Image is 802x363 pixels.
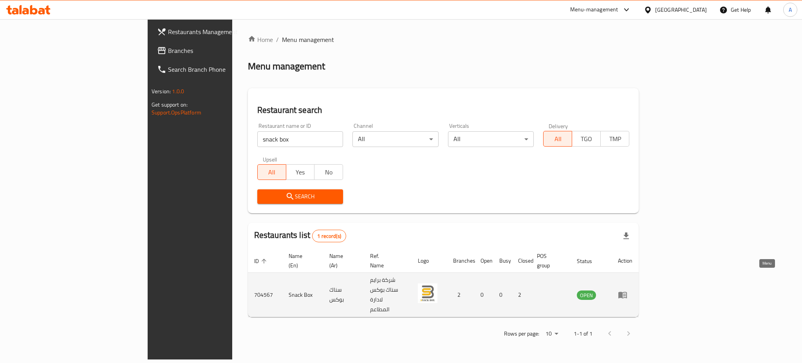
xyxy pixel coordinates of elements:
p: Rows per page: [504,329,539,339]
span: OPEN [577,291,596,300]
input: Search for restaurant name or ID.. [257,131,343,147]
div: Menu-management [570,5,618,15]
button: Search [257,189,343,204]
span: TGO [575,133,598,145]
td: Snack Box [282,273,323,317]
span: Branches [168,46,275,55]
span: 1.0.0 [172,86,184,96]
td: 2 [512,273,531,317]
button: Yes [286,164,315,180]
th: Closed [512,249,531,273]
h2: Restaurant search [257,104,629,116]
span: Search Branch Phone [168,65,275,74]
span: Restaurants Management [168,27,275,36]
td: 0 [493,273,512,317]
a: Support.OpsPlatform [152,107,201,118]
td: 0 [474,273,493,317]
span: Get support on: [152,100,188,110]
div: Rows per page: [542,328,561,340]
h2: Menu management [248,60,325,73]
span: Name (En) [289,251,314,270]
label: Upsell [263,156,277,162]
th: Logo [412,249,447,273]
div: All [352,131,439,147]
p: 1-1 of 1 [574,329,592,339]
a: Search Branch Phone [151,60,282,79]
span: Status [577,256,602,266]
span: Ref. Name [370,251,402,270]
div: [GEOGRAPHIC_DATA] [655,5,707,14]
div: OPEN [577,290,596,300]
table: enhanced table [248,249,639,317]
button: No [314,164,343,180]
span: A [789,5,792,14]
img: Snack Box [418,283,437,303]
td: سناك بوكس [323,273,364,317]
span: Yes [289,167,312,178]
button: TMP [600,131,629,147]
h2: Restaurants list [254,229,346,242]
span: All [547,133,569,145]
label: Delivery [549,123,568,129]
td: شركة برايم سناك بوكس لادارة المطاعم [364,273,412,317]
th: Open [474,249,493,273]
span: All [261,167,283,178]
div: Export file [617,227,636,245]
div: All [448,131,534,147]
th: Action [612,249,639,273]
td: 2 [447,273,474,317]
button: TGO [572,131,601,147]
span: Menu management [282,35,334,44]
nav: breadcrumb [248,35,639,44]
span: 1 record(s) [312,232,346,240]
span: POS group [537,251,561,270]
th: Branches [447,249,474,273]
span: No [318,167,340,178]
button: All [257,164,286,180]
span: Name (Ar) [329,251,354,270]
a: Restaurants Management [151,22,282,41]
th: Busy [493,249,512,273]
span: Search [264,192,337,201]
span: TMP [604,133,626,145]
a: Branches [151,41,282,60]
span: Version: [152,86,171,96]
span: ID [254,256,269,266]
button: All [543,131,572,147]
